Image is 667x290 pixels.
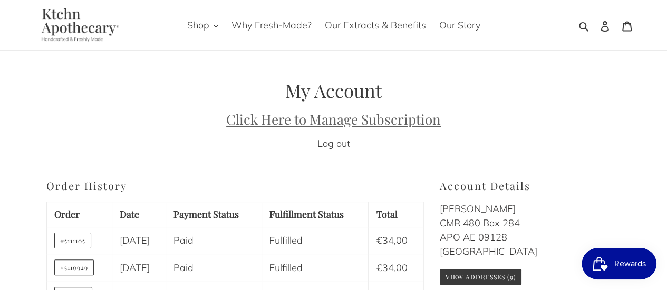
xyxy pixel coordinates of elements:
[325,19,426,32] span: Our Extracts & Benefits
[434,16,486,34] a: Our Story
[440,179,621,192] h2: Account Details
[120,262,150,274] time: [DATE]
[231,19,312,32] span: Why Fresh-Made?
[582,248,656,279] iframe: Button to open loyalty program pop-up
[120,234,150,246] time: [DATE]
[46,179,424,192] h2: Order History
[262,202,369,227] th: Fulfillment Status
[46,79,621,102] h1: My Account
[440,202,621,258] p: [PERSON_NAME] CMR 480 Box 284 APO AE 09128 [GEOGRAPHIC_DATA]
[226,110,441,128] a: Click Here to Manage Subscription
[166,202,262,227] th: Payment Status
[317,137,350,149] a: Log out
[226,16,317,34] a: Why Fresh-Made?
[182,16,224,34] button: Shop
[54,259,94,275] a: Order number #5110929
[262,254,369,281] td: Fulfilled
[46,202,112,227] th: Order
[166,227,262,254] td: Paid
[439,19,480,32] span: Our Story
[320,16,431,34] a: Our Extracts & Benefits
[54,233,92,248] a: Order number #5111105
[369,227,424,254] td: €34,00
[369,202,424,227] th: Total
[440,269,521,285] a: View Addresses (9)
[29,8,127,42] img: Ktchn Apothecary
[166,254,262,281] td: Paid
[369,254,424,281] td: €34,00
[112,202,166,227] th: Date
[262,227,369,254] td: Fulfilled
[187,19,209,32] span: Shop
